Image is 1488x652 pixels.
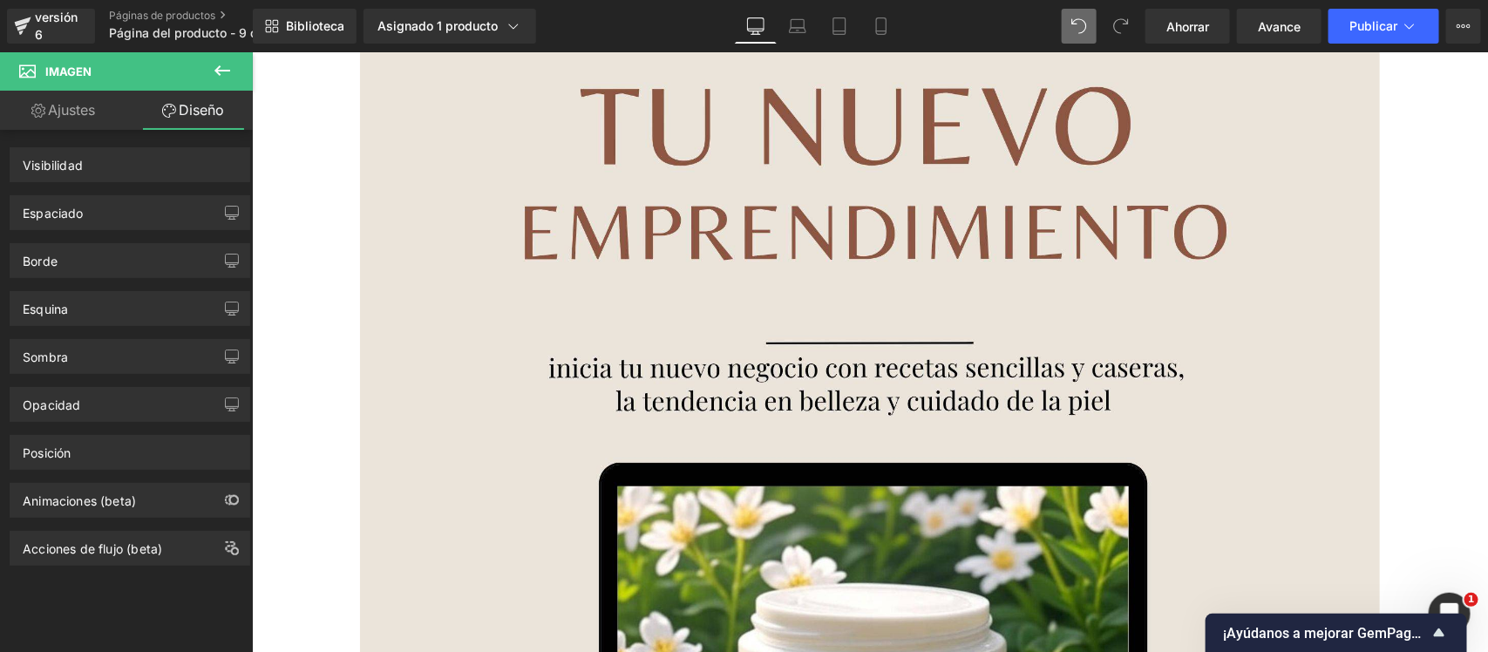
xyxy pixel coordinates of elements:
[23,254,58,268] font: Borde
[1166,19,1209,34] font: Ahorrar
[109,9,309,23] a: Páginas de productos
[23,541,162,556] font: Acciones de flujo (beta)
[130,91,256,130] a: Diseño
[286,18,344,33] font: Biblioteca
[819,9,860,44] a: Tableta
[1349,18,1397,33] font: Publicar
[23,493,136,508] font: Animaciones (beta)
[1258,19,1301,34] font: Avance
[1223,622,1450,643] button: Mostrar encuesta - ¡Ayúdanos a mejorar GemPages!
[1223,625,1430,642] font: ¡Ayúdanos a mejorar GemPages!
[23,302,68,316] font: Esquina
[1468,594,1475,605] font: 1
[1328,9,1439,44] button: Publicar
[23,445,71,460] font: Posición
[109,9,215,22] font: Páginas de productos
[1104,9,1138,44] button: Rehacer
[23,397,80,412] font: Opacidad
[1446,9,1481,44] button: Más
[23,350,68,364] font: Sombra
[377,18,498,33] font: Asignado 1 producto
[179,101,224,119] font: Diseño
[777,9,819,44] a: Computadora portátil
[23,206,84,221] font: Espaciado
[860,9,902,44] a: Móvil
[1237,9,1322,44] a: Avance
[7,9,95,44] a: versión 6
[735,9,777,44] a: De oficina
[109,25,374,40] font: Página del producto - 9 de octubre, 00:48:00
[1062,9,1097,44] button: Deshacer
[23,158,83,173] font: Visibilidad
[35,10,78,42] font: versión 6
[1429,593,1471,635] iframe: Chat en vivo de Intercom
[45,65,92,78] font: Imagen
[48,101,95,119] font: Ajustes
[253,9,357,44] a: Nueva Biblioteca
